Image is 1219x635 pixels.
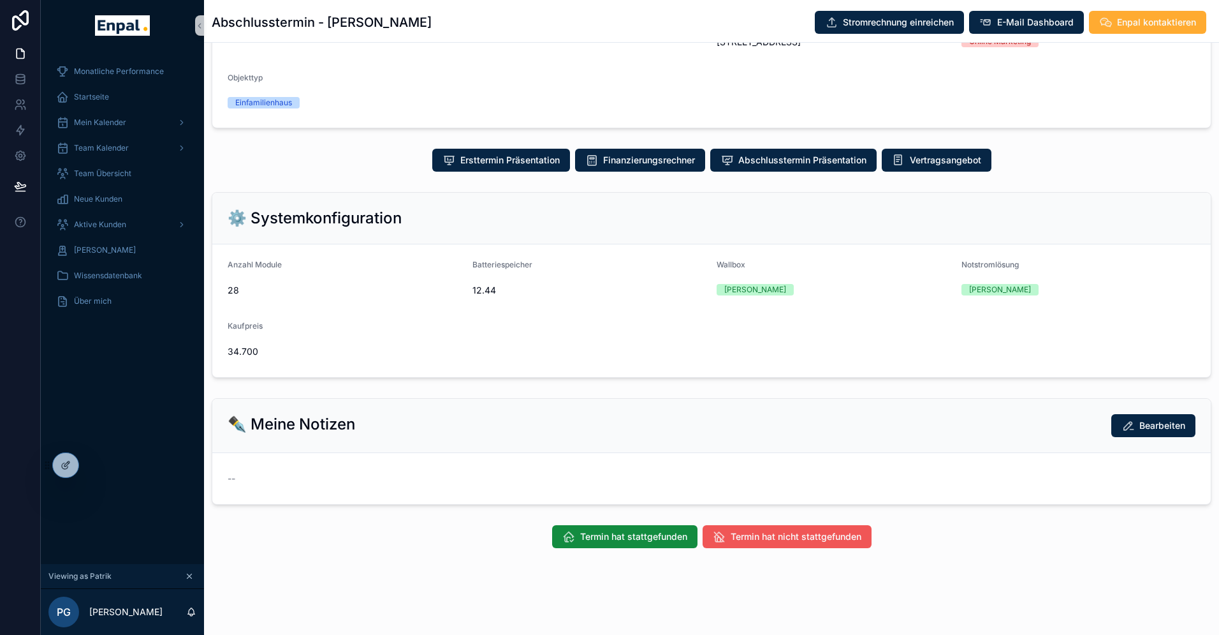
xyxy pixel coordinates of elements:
[235,97,292,108] div: Einfamilienhaus
[460,154,560,167] span: Ersttermin Präsentation
[710,149,877,172] button: Abschlusstermin Präsentation
[969,284,1031,295] div: [PERSON_NAME]
[74,117,126,128] span: Mein Kalender
[74,194,122,204] span: Neue Kunden
[48,137,196,160] a: Team Kalender
[48,86,196,108] a: Startseite
[815,11,964,34] button: Stromrechnung einreichen
[603,154,695,167] span: Finanzierungsrechner
[552,525,697,548] button: Termin hat stattgefunden
[731,530,861,543] span: Termin hat nicht stattgefunden
[48,571,112,581] span: Viewing as Patrik
[48,162,196,185] a: Team Übersicht
[74,220,126,230] span: Aktive Kunden
[74,296,112,306] span: Über mich
[74,245,136,255] span: [PERSON_NAME]
[48,60,196,83] a: Monatliche Performance
[472,284,707,297] span: 12.44
[48,290,196,313] a: Über mich
[48,239,196,262] a: [PERSON_NAME]
[95,15,149,36] img: App logo
[48,188,196,211] a: Neue Kunden
[997,16,1074,29] span: E-Mail Dashboard
[48,111,196,134] a: Mein Kalender
[724,284,786,295] div: [PERSON_NAME]
[228,414,355,435] h2: ✒️ Meine Notizen
[432,149,570,172] button: Ersttermin Präsentation
[1089,11,1206,34] button: Enpal kontaktieren
[882,149,991,172] button: Vertragsangebot
[74,271,142,281] span: Wissensdatenbank
[843,16,954,29] span: Stromrechnung einreichen
[1117,16,1196,29] span: Enpal kontaktieren
[703,525,872,548] button: Termin hat nicht stattgefunden
[74,168,131,179] span: Team Übersicht
[48,264,196,287] a: Wissensdatenbank
[580,530,687,543] span: Termin hat stattgefunden
[969,11,1084,34] button: E-Mail Dashboard
[228,260,282,269] span: Anzahl Module
[48,213,196,236] a: Aktive Kunden
[717,260,745,269] span: Wallbox
[74,66,164,77] span: Monatliche Performance
[228,284,462,297] span: 28
[228,472,235,485] span: --
[961,260,1019,269] span: Notstromlösung
[57,604,71,620] span: PG
[1139,419,1185,432] span: Bearbeiten
[228,73,263,82] span: Objekttyp
[472,260,532,269] span: Batteriespeicher
[1111,414,1195,437] button: Bearbeiten
[228,321,263,331] span: Kaufpreis
[89,606,163,618] p: [PERSON_NAME]
[738,154,866,167] span: Abschlusstermin Präsentation
[74,143,129,153] span: Team Kalender
[212,13,432,31] h1: Abschlusstermin - [PERSON_NAME]
[228,208,402,228] h2: ⚙️ Systemkonfiguration
[41,51,204,329] div: scrollable content
[910,154,981,167] span: Vertragsangebot
[228,345,462,358] span: 34.700
[575,149,705,172] button: Finanzierungsrechner
[74,92,109,102] span: Startseite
